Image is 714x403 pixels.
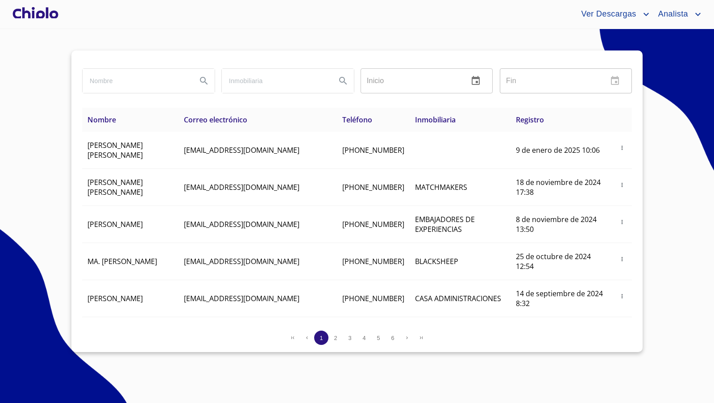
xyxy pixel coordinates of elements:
span: [EMAIL_ADDRESS][DOMAIN_NAME] [184,182,299,192]
span: [EMAIL_ADDRESS][DOMAIN_NAME] [184,294,299,303]
button: account of current user [652,7,703,21]
span: 1 [320,335,323,341]
span: 8 de noviembre de 2024 13:50 [516,214,597,234]
button: 2 [328,331,343,345]
span: CASA ADMINISTRACIONES [415,294,501,303]
span: [EMAIL_ADDRESS][DOMAIN_NAME] [184,145,299,155]
span: [PHONE_NUMBER] [342,145,404,155]
span: 4 [362,335,365,341]
span: Ver Descargas [574,7,640,21]
span: BLACKSHEEP [415,256,458,266]
button: account of current user [574,7,651,21]
span: 3 [348,335,351,341]
span: [PERSON_NAME] [87,294,143,303]
span: 25 de octubre de 2024 12:54 [516,252,591,271]
span: [PHONE_NUMBER] [342,182,404,192]
span: [EMAIL_ADDRESS][DOMAIN_NAME] [184,219,299,229]
span: Correo electrónico [184,115,247,125]
span: MA. [PERSON_NAME] [87,256,157,266]
span: [PHONE_NUMBER] [342,256,404,266]
span: [EMAIL_ADDRESS][DOMAIN_NAME] [184,256,299,266]
button: 1 [314,331,328,345]
span: 18 de noviembre de 2024 17:38 [516,177,601,197]
span: [PHONE_NUMBER] [342,294,404,303]
span: Analista [652,7,693,21]
input: search [222,69,329,93]
span: [PHONE_NUMBER] [342,219,404,229]
button: 4 [357,331,371,345]
span: 2 [334,335,337,341]
button: Search [193,70,215,92]
span: Teléfono [342,115,372,125]
span: Nombre [87,115,116,125]
span: [PERSON_NAME] [PERSON_NAME] [87,140,143,160]
span: MATCHMAKERS [415,182,467,192]
span: 9 de enero de 2025 10:06 [516,145,600,155]
button: 5 [371,331,386,345]
input: search [83,69,190,93]
span: Registro [516,115,544,125]
span: [PERSON_NAME] [87,219,143,229]
button: Search [332,70,354,92]
span: 6 [391,335,394,341]
button: 6 [386,331,400,345]
button: 3 [343,331,357,345]
span: 5 [377,335,380,341]
span: [PERSON_NAME] [PERSON_NAME] [87,177,143,197]
span: 14 de septiembre de 2024 8:32 [516,289,603,308]
span: Inmobiliaria [415,115,456,125]
span: EMBAJADORES DE EXPERIENCIAS [415,214,475,234]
